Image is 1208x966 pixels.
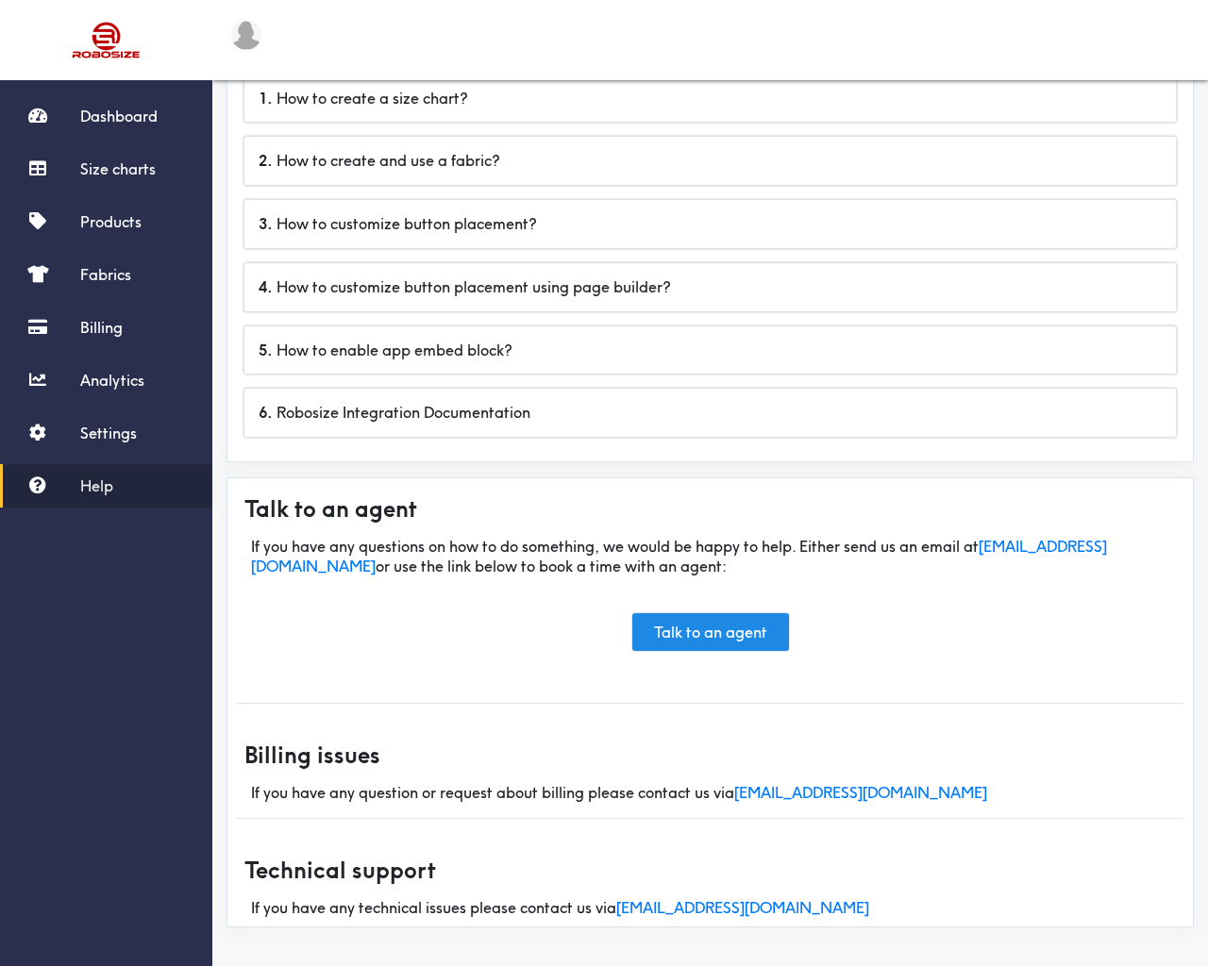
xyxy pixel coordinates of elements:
span: Billing [80,318,123,337]
a: [EMAIL_ADDRESS][DOMAIN_NAME] [251,537,1107,575]
a: Talk to an agent [632,613,789,651]
b: 6 . [259,403,273,422]
div: Robosize Integration Documentation [244,389,1176,437]
b: 3 . [259,214,273,233]
div: If you have any questions on how to do something, we would be happy to help. Either send us an em... [237,537,1183,688]
div: How to create and use a fabric? [244,137,1176,185]
div: Talk to an agent [237,488,1183,529]
b: 5 . [259,341,273,359]
b: 2 . [259,151,273,170]
a: [EMAIL_ADDRESS][DOMAIN_NAME] [734,783,987,802]
span: Products [80,212,142,231]
img: Robosize [36,14,177,66]
div: If you have any question or request about billing please contact us via [237,783,1183,803]
div: How to create a size chart? [244,75,1176,123]
div: How to enable app embed block? [244,326,1176,375]
div: If you have any technical issues please contact us via [237,898,1183,918]
span: Dashboard [80,107,158,125]
div: Billing issues [237,719,1183,775]
span: Help [80,476,113,495]
div: How to customize button placement? [244,200,1176,248]
span: Size charts [80,159,156,178]
b: 4 . [259,277,273,296]
div: How to customize button placement using page builder? [244,263,1176,311]
span: Settings [80,424,137,442]
span: Analytics [80,371,144,390]
div: Technical support [237,834,1183,891]
span: Fabrics [80,265,131,284]
a: [EMAIL_ADDRESS][DOMAIN_NAME] [616,898,869,917]
b: 1 . [259,89,273,108]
